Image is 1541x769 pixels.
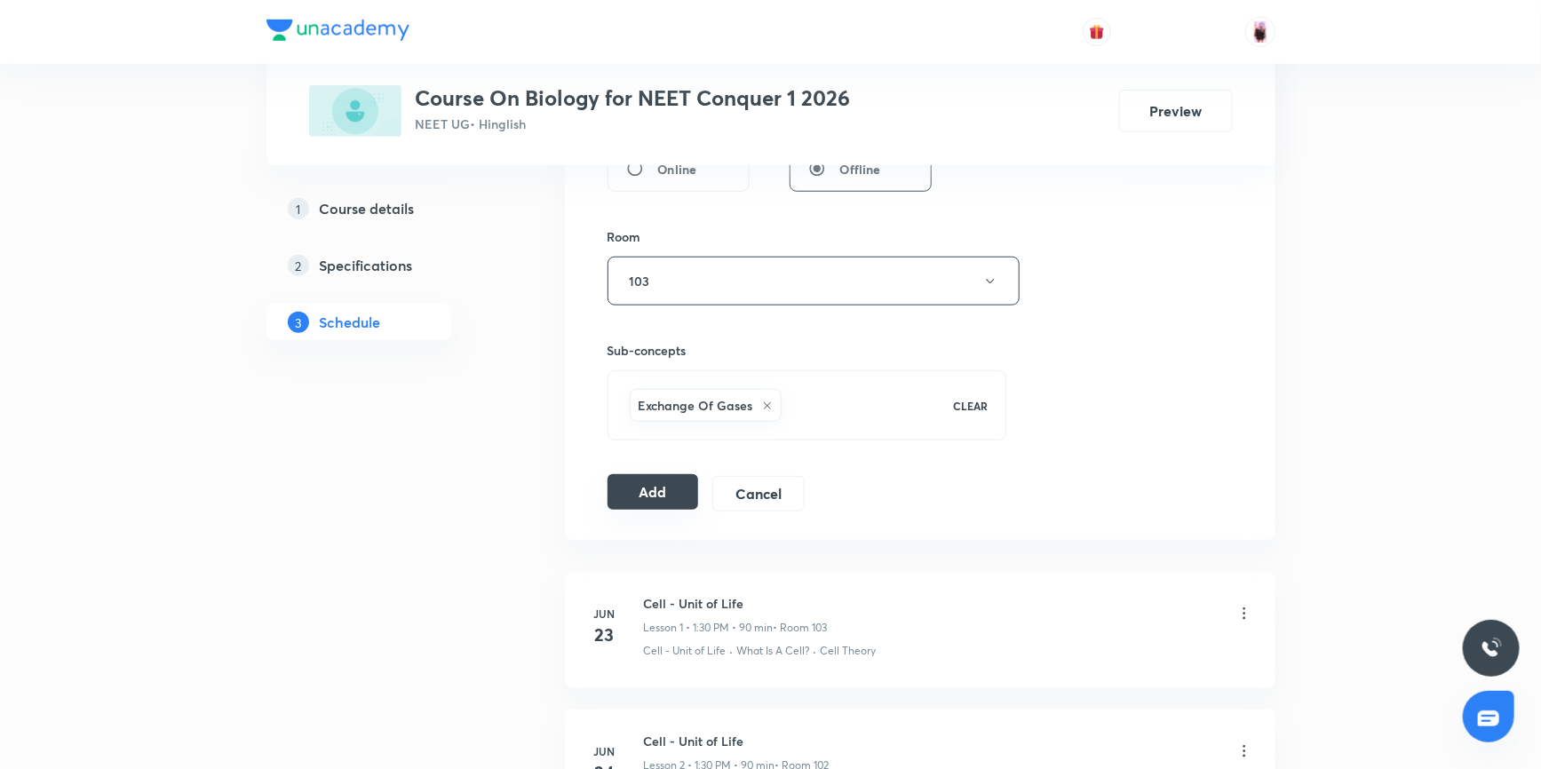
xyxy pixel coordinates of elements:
span: Online [658,160,697,178]
a: 2Specifications [266,248,508,283]
a: 1Course details [266,191,508,226]
p: 1 [288,198,309,219]
img: ttu [1481,638,1502,659]
button: Add [608,474,699,510]
p: Cell Theory [821,643,877,659]
p: Cell - Unit of Life [644,643,727,659]
h4: 23 [587,622,623,648]
h5: Course details [320,198,415,219]
h6: Cell - Unit of Life [644,732,830,750]
div: · [730,643,734,659]
h6: Cell - Unit of Life [644,594,828,613]
p: NEET UG • Hinglish [416,115,851,133]
p: Lesson 1 • 1:30 PM • 90 min [644,620,774,636]
img: Company Logo [266,20,409,41]
h5: Specifications [320,255,413,276]
h6: Room [608,227,641,246]
p: 3 [288,312,309,333]
h6: Sub-concepts [608,341,1007,360]
p: What Is A Cell? [737,643,810,659]
h3: Course On Biology for NEET Conquer 1 2026 [416,85,851,111]
img: Baishali Das [1245,17,1275,47]
img: avatar [1089,24,1105,40]
div: · [814,643,817,659]
button: avatar [1083,18,1111,46]
span: Offline [840,160,881,178]
button: Preview [1119,90,1233,132]
a: Company Logo [266,20,409,45]
img: B84CA1D5-FE50-4234-93D8-2E8733281DA2_plus.png [309,85,401,137]
p: CLEAR [953,398,988,414]
h6: Jun [587,606,623,622]
p: 2 [288,255,309,276]
button: Cancel [712,476,804,511]
h5: Schedule [320,312,381,333]
p: • Room 103 [774,620,828,636]
button: 103 [608,257,1020,305]
h6: Exchange Of Gases [639,396,753,415]
h6: Jun [587,743,623,759]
